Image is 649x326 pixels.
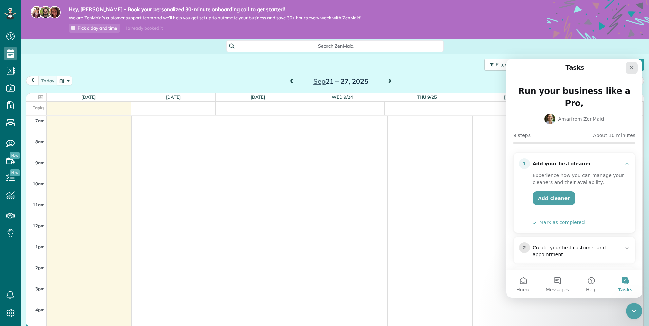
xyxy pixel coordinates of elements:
[122,24,167,33] div: I already booked it
[69,24,120,33] a: Pick a day and time
[166,94,181,100] a: [DATE]
[35,118,45,123] span: 7am
[251,94,265,100] a: [DATE]
[33,202,45,207] span: 11am
[35,307,45,312] span: 4pm
[481,59,539,71] a: Filters: Default
[69,15,361,21] span: We are ZenMaid’s customer support team and we’ll help you get set up to automate your business an...
[313,77,326,85] span: Sep
[298,78,383,85] h2: 21 – 27, 2025
[35,286,45,291] span: 3pm
[626,303,642,319] iframe: Intercom live chat
[35,244,45,249] span: 1pm
[35,265,45,270] span: 2pm
[69,6,361,13] strong: Hey, [PERSON_NAME] - Book your personalized 30-minute onboarding call to get started!
[10,152,20,159] span: New
[35,139,45,144] span: 8am
[496,62,510,68] span: Filters:
[332,94,353,100] a: Wed 9/24
[78,25,117,31] span: Pick a day and time
[38,76,57,85] button: today
[39,6,52,18] img: jorge-587dff0eeaa6aab1f244e6dc62b8924c3b6ad411094392a53c71c6c4a576187d.jpg
[506,59,642,298] iframe: Intercom live chat
[26,76,39,85] button: prev
[417,94,437,100] a: Thu 9/25
[49,6,61,18] img: michelle-19f622bdf1676172e81f8f8fba1fb50e276960ebfe0243fe18214015130c80e4.jpg
[33,105,45,110] span: Tasks
[504,94,519,100] a: [DATE]
[81,94,96,100] a: [DATE]
[10,169,20,176] span: New
[35,160,45,165] span: 9am
[33,223,45,228] span: 12pm
[33,181,45,186] span: 10am
[484,59,539,71] button: Filters: Default
[31,6,43,18] img: maria-72a9807cf96188c08ef61303f053569d2e2a8a1cde33d635c8a3ac13582a053d.jpg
